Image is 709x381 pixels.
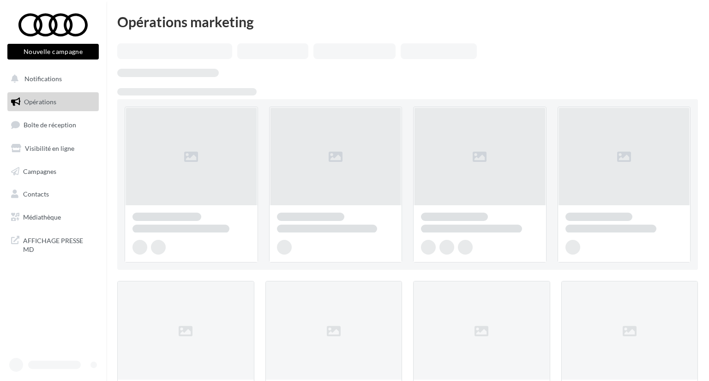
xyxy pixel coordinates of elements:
span: Notifications [24,75,62,83]
a: Campagnes [6,162,101,181]
span: Opérations [24,98,56,106]
a: Médiathèque [6,208,101,227]
a: Contacts [6,185,101,204]
span: Médiathèque [23,213,61,221]
div: Opérations marketing [117,15,698,29]
a: Boîte de réception [6,115,101,135]
a: AFFICHAGE PRESSE MD [6,231,101,258]
span: Contacts [23,190,49,198]
span: Boîte de réception [24,121,76,129]
span: Visibilité en ligne [25,144,74,152]
a: Opérations [6,92,101,112]
a: Visibilité en ligne [6,139,101,158]
button: Nouvelle campagne [7,44,99,60]
button: Notifications [6,69,97,89]
span: AFFICHAGE PRESSE MD [23,234,95,254]
span: Campagnes [23,167,56,175]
